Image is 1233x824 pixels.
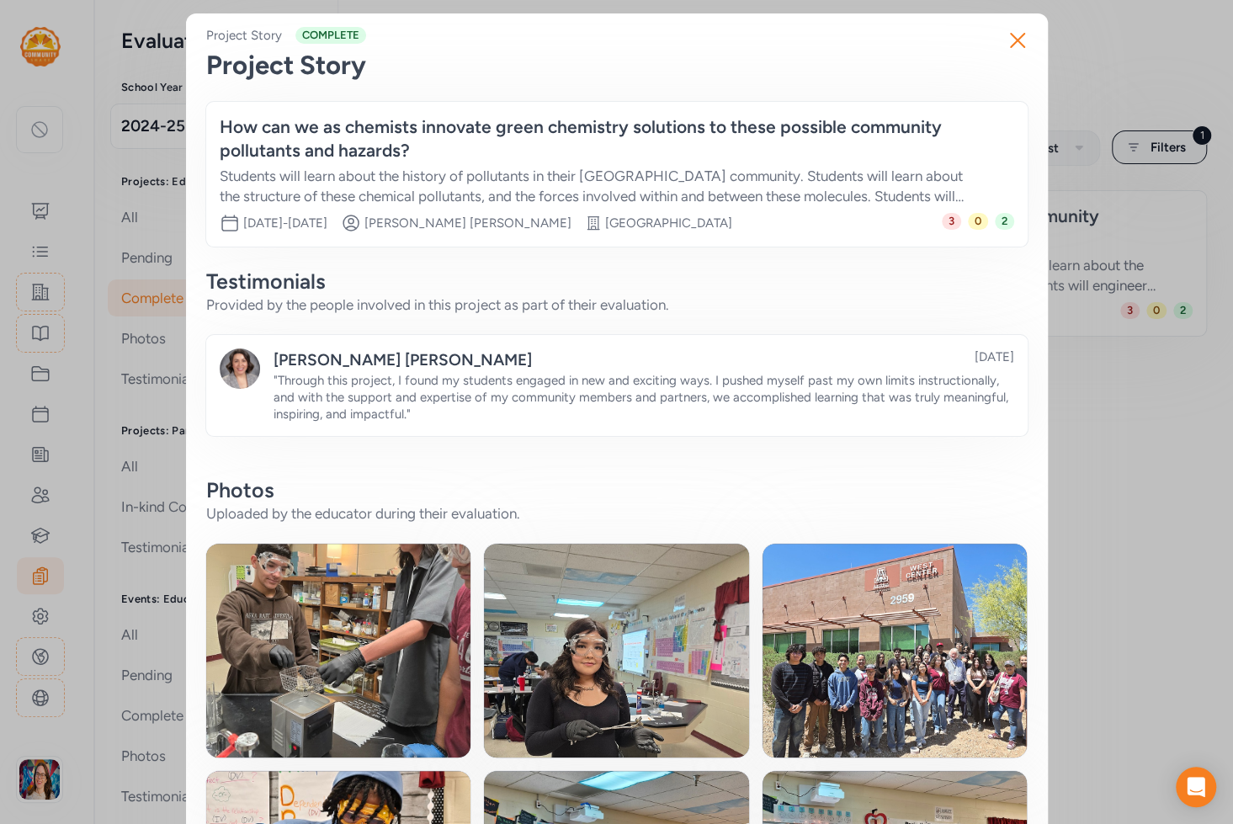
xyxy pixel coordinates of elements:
div: [DATE] [975,348,1014,372]
div: How can we as chemists innovate green chemistry solutions to these possible community pollutants ... [220,115,981,162]
img: image [206,544,471,758]
span: 2 [995,213,1014,230]
div: Project Story [206,27,282,44]
div: [PERSON_NAME] [PERSON_NAME] [274,348,532,372]
div: Uploaded by the educator during their evaluation. [206,503,1028,524]
div: Testimonials [206,268,1028,295]
div: [GEOGRAPHIC_DATA] [605,215,732,231]
div: Open Intercom Messenger [1176,767,1216,807]
div: Project Story [206,51,1028,81]
img: image [763,544,1028,758]
span: [DATE] - [DATE] [243,215,327,231]
div: Students will learn about the history of pollutants in their [GEOGRAPHIC_DATA] community. Student... [220,166,981,206]
span: [PERSON_NAME] [PERSON_NAME] [364,215,571,231]
div: Photos [206,476,1028,503]
span: 0 [968,213,988,230]
div: Provided by the people involved in this project as part of their evaluation. [206,295,1028,315]
span: COMPLETE [295,27,366,44]
span: " Through this project, I found my students engaged in new and exciting ways. I pushed myself pas... [274,373,1008,422]
span: 3 [942,213,961,230]
img: image [484,544,749,758]
img: vw8djHJNQOEYgc9aDgHA [220,348,260,389]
